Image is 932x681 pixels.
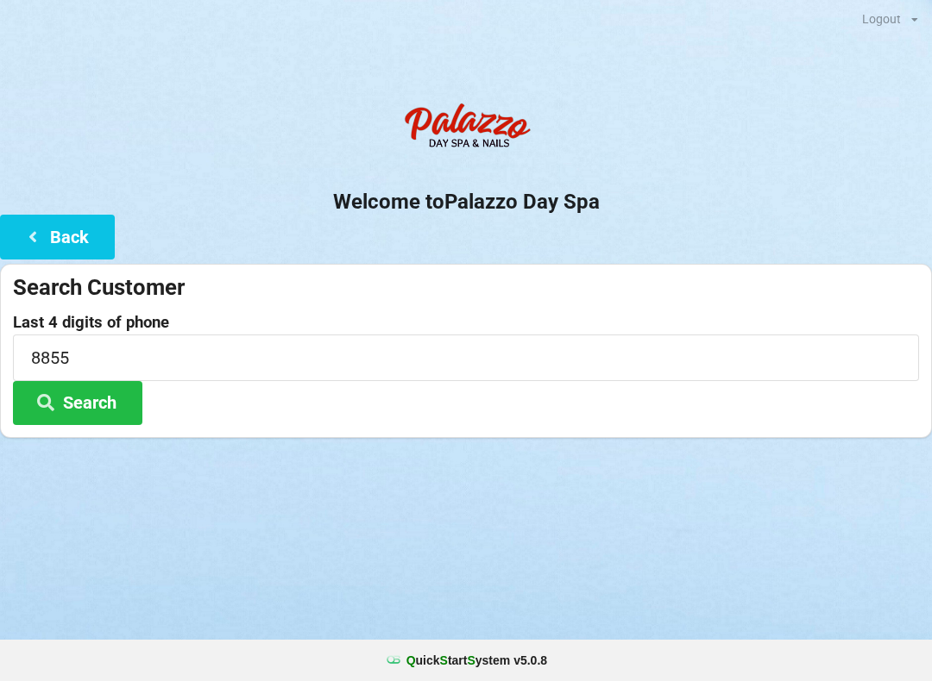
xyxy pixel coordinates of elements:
label: Last 4 digits of phone [13,314,919,331]
div: Logout [862,13,901,25]
span: Q [406,653,416,667]
button: Search [13,381,142,425]
img: PalazzoDaySpaNails-Logo.png [397,94,535,163]
span: S [467,653,475,667]
img: favicon.ico [385,652,402,669]
div: Search Customer [13,273,919,302]
b: uick tart ystem v 5.0.8 [406,652,547,669]
span: S [440,653,448,667]
input: 0000 [13,334,919,380]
